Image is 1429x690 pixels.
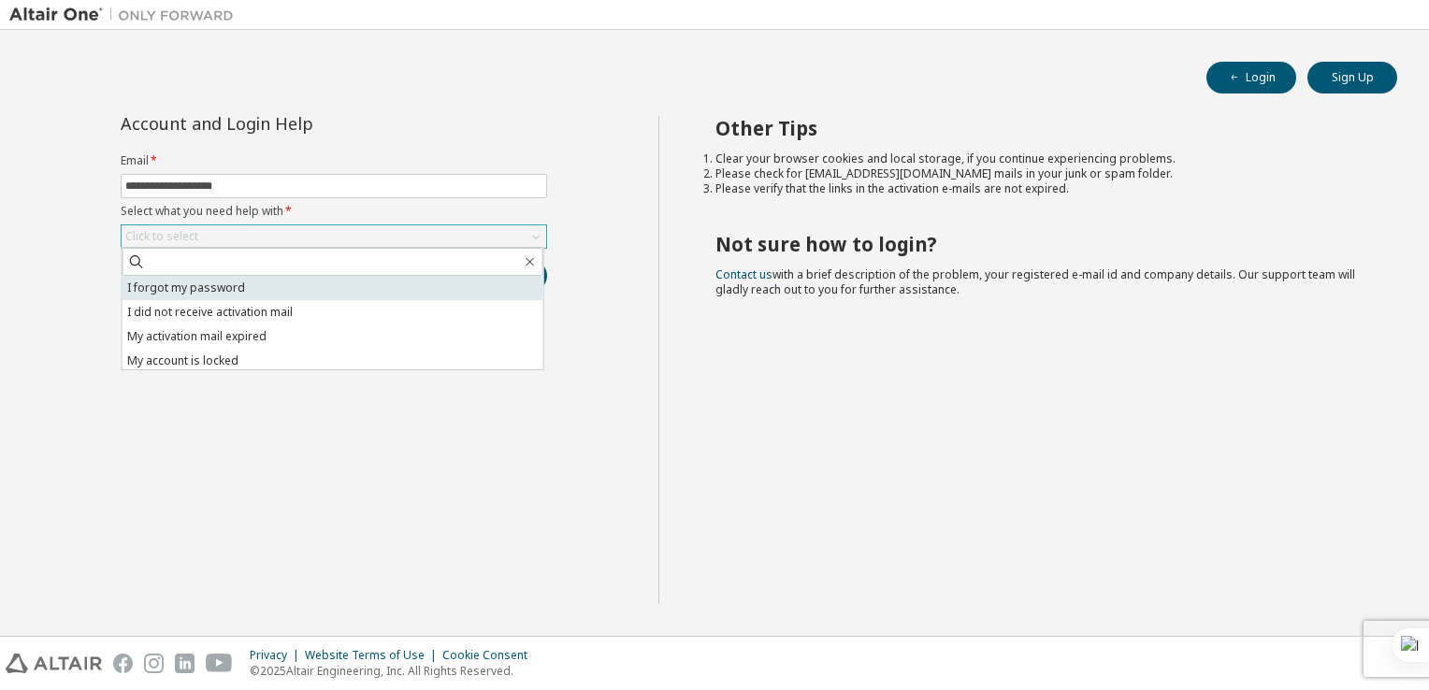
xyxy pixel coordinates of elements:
[144,654,164,673] img: instagram.svg
[122,225,546,248] div: Click to select
[715,166,1364,181] li: Please check for [EMAIL_ADDRESS][DOMAIN_NAME] mails in your junk or spam folder.
[1307,62,1397,93] button: Sign Up
[121,204,547,219] label: Select what you need help with
[113,654,133,673] img: facebook.svg
[305,648,442,663] div: Website Terms of Use
[6,654,102,673] img: altair_logo.svg
[125,229,198,244] div: Click to select
[250,663,539,679] p: © 2025 Altair Engineering, Inc. All Rights Reserved.
[715,116,1364,140] h2: Other Tips
[715,151,1364,166] li: Clear your browser cookies and local storage, if you continue experiencing problems.
[123,276,543,300] li: I forgot my password
[206,654,233,673] img: youtube.svg
[175,654,195,673] img: linkedin.svg
[715,181,1364,196] li: Please verify that the links in the activation e-mails are not expired.
[250,648,305,663] div: Privacy
[121,153,547,168] label: Email
[442,648,539,663] div: Cookie Consent
[715,266,1355,297] span: with a brief description of the problem, your registered e-mail id and company details. Our suppo...
[121,116,462,131] div: Account and Login Help
[1206,62,1296,93] button: Login
[9,6,243,24] img: Altair One
[715,266,772,282] a: Contact us
[715,232,1364,256] h2: Not sure how to login?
